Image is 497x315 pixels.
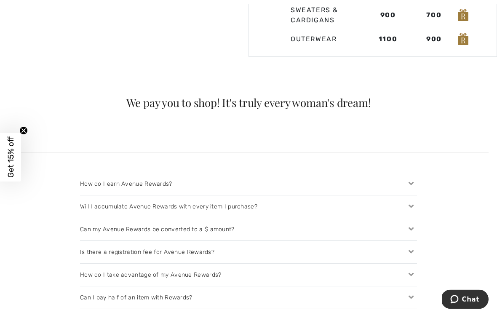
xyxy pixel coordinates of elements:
button: Close teaser [19,127,28,135]
strong: 900 [426,35,442,43]
div: Is there a registration fee for Avenue Rewards? [80,241,417,264]
span: Get 15% off [6,137,16,178]
strong: 700 [426,11,441,19]
td: Sweaters & Cardigans [274,2,362,29]
div: How do I earn Avenue Rewards? [80,173,417,195]
img: Avenue Rewards [458,34,468,45]
div: Can I pay half of an item with Rewards? [80,287,417,309]
div: Can my Avenue Rewards be converted to a $ amount? [80,219,417,241]
td: Outerwear [274,29,362,50]
img: Avenue Rewards [458,10,468,21]
strong: 1100 [379,35,397,43]
div: Will I accumulate Avenue Rewards with every item I purchase? [80,196,417,218]
div: How do I take advantage of my Avenue Rewards? [80,264,417,286]
strong: 900 [380,11,396,19]
iframe: Opens a widget where you can chat to one of our agents [442,290,489,311]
